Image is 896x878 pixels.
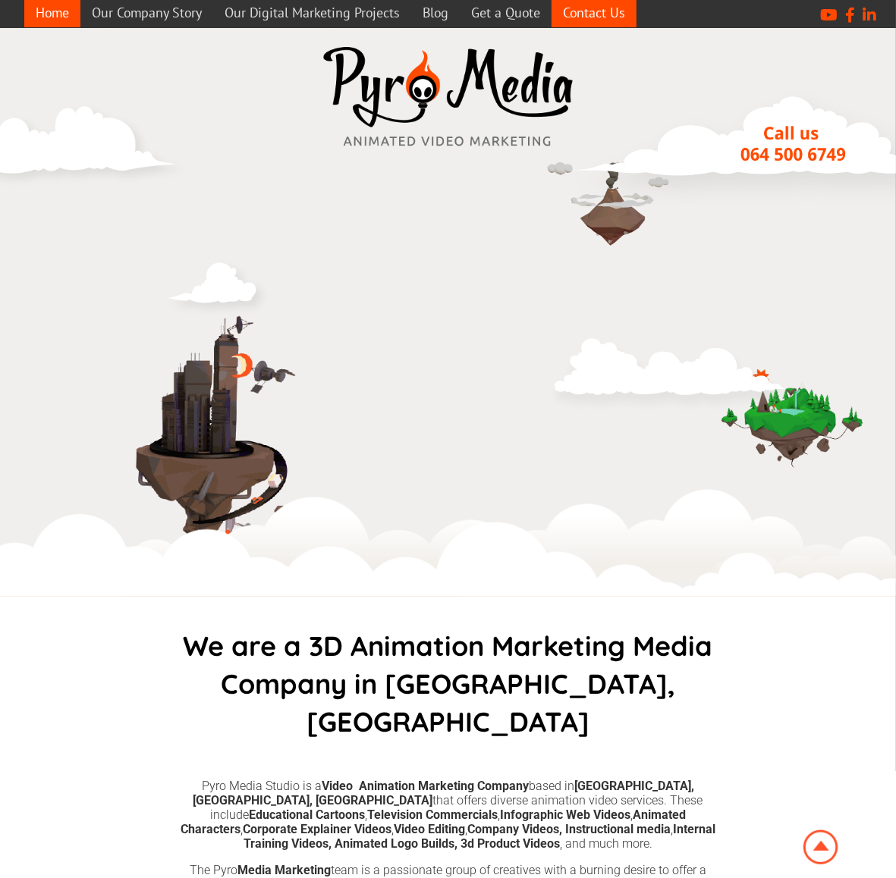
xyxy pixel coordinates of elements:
[27,293,330,637] img: explainer videos durban
[249,807,365,822] b: Educational Cartoons
[718,339,869,491] img: video marketing company durban
[244,822,715,851] b: Internal Training Videos, Animated Logo Builds, 3d Product Videos
[467,822,671,836] b: Company Videos, Instructional media
[551,331,794,418] img: explainer videos
[316,39,581,158] a: video marketing media company westville durban logo
[181,807,686,836] b: Animated Characters
[171,779,725,851] p: Pyro Media Studio is a based in that offers diverse animation video services. These include , , ,...
[164,627,733,741] h1: We are a 3D Animation Marketing Media Company in [GEOGRAPHIC_DATA], [GEOGRAPHIC_DATA]
[163,256,277,322] img: corporate videos
[322,779,529,793] strong: Video Animation Marketing Company
[243,822,391,836] b: Corporate Explainer Videos
[394,822,465,836] b: Video Editing
[543,134,676,267] img: media company durban
[316,39,581,155] img: video marketing media company westville durban logo
[500,807,630,822] b: Infographic Web Videos
[367,807,498,822] b: Television Commercials
[800,827,841,867] img: Animation Studio South Africa
[237,863,331,877] strong: Media Marketing
[193,779,695,807] strong: [GEOGRAPHIC_DATA], [GEOGRAPHIC_DATA], [GEOGRAPHIC_DATA]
